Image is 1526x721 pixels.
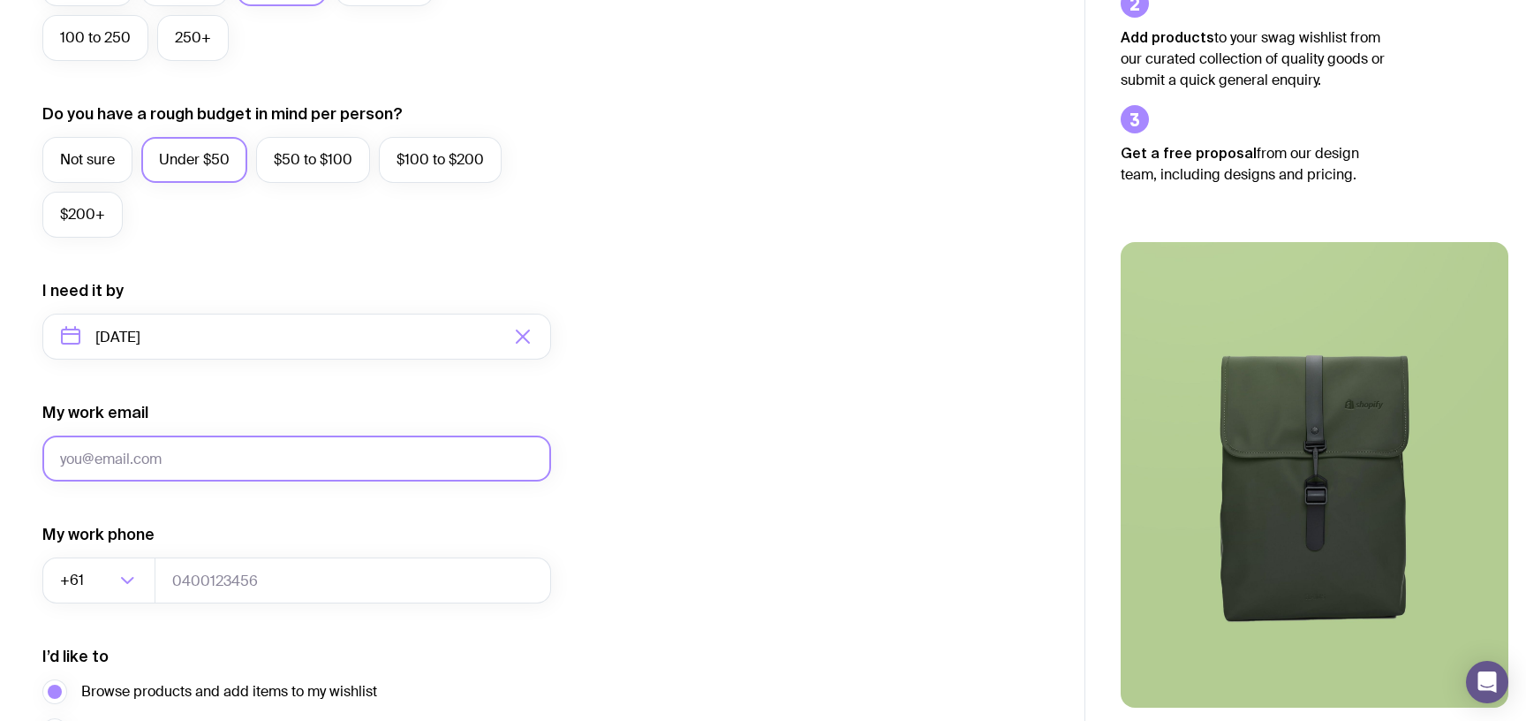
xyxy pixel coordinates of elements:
input: you@email.com [42,436,551,482]
label: $50 to $100 [256,137,370,183]
label: My work phone [42,524,155,545]
label: Not sure [42,137,132,183]
div: Search for option [42,558,155,603]
span: +61 [60,558,87,603]
input: Search for option [87,558,115,603]
span: Browse products and add items to my wishlist [81,681,377,702]
label: 250+ [157,15,229,61]
input: Select a target date [42,314,551,360]
label: Under $50 [141,137,247,183]
strong: Get a free proposal [1121,145,1257,161]
label: I need it by [42,280,124,301]
label: 100 to 250 [42,15,148,61]
label: $200+ [42,192,123,238]
div: Open Intercom Messenger [1466,661,1508,703]
label: I’d like to [42,646,109,667]
p: to your swag wishlist from our curated collection of quality goods or submit a quick general enqu... [1121,27,1386,91]
strong: Add products [1121,29,1214,45]
p: from our design team, including designs and pricing. [1121,142,1386,186]
label: Do you have a rough budget in mind per person? [42,103,403,125]
label: $100 to $200 [379,137,502,183]
input: 0400123456 [155,558,551,603]
label: My work email [42,402,148,423]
